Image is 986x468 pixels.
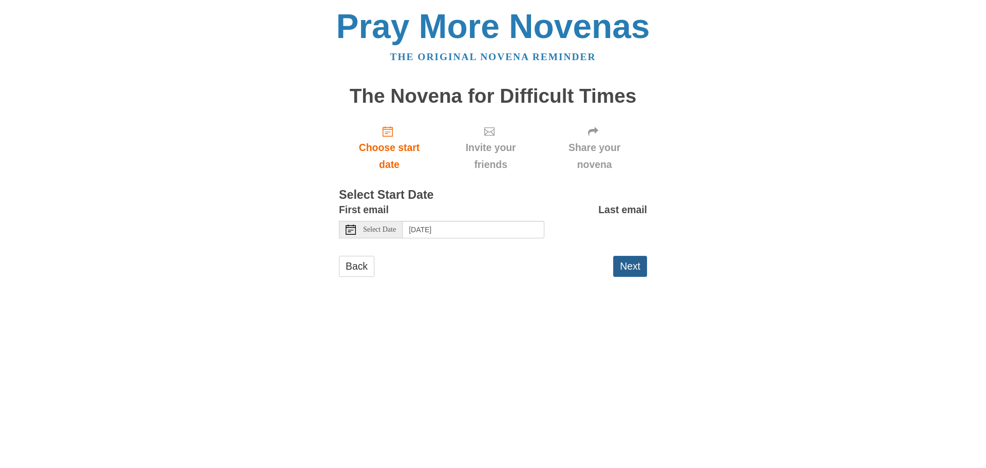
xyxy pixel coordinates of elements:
[450,139,532,173] span: Invite your friends
[542,117,647,178] div: Click "Next" to confirm your start date first.
[363,226,396,233] span: Select Date
[339,256,374,277] a: Back
[339,189,647,202] h3: Select Start Date
[339,201,389,218] label: First email
[390,51,596,62] a: The original novena reminder
[440,117,542,178] div: Click "Next" to confirm your start date first.
[339,117,440,178] a: Choose start date
[403,221,544,238] input: Use the arrow keys to pick a date
[336,7,650,45] a: Pray More Novenas
[613,256,647,277] button: Next
[349,139,429,173] span: Choose start date
[339,85,647,107] h1: The Novena for Difficult Times
[598,201,647,218] label: Last email
[552,139,637,173] span: Share your novena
